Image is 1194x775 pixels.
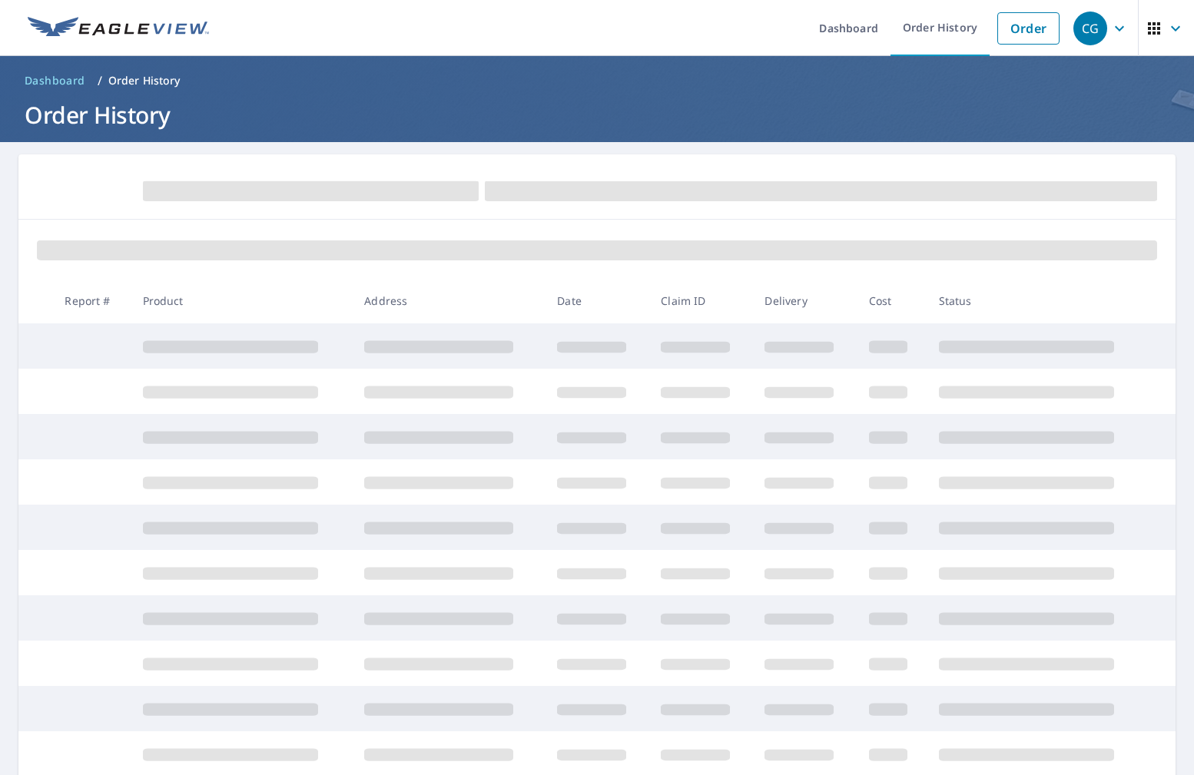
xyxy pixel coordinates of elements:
span: Dashboard [25,73,85,88]
h1: Order History [18,99,1176,131]
div: CG [1073,12,1107,45]
p: Order History [108,73,181,88]
th: Claim ID [648,278,752,323]
th: Status [927,278,1149,323]
img: EV Logo [28,17,209,40]
a: Order [997,12,1060,45]
th: Cost [857,278,927,323]
th: Address [352,278,545,323]
th: Delivery [752,278,856,323]
li: / [98,71,102,90]
th: Product [131,278,353,323]
a: Dashboard [18,68,91,93]
th: Date [545,278,648,323]
nav: breadcrumb [18,68,1176,93]
th: Report # [52,278,130,323]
